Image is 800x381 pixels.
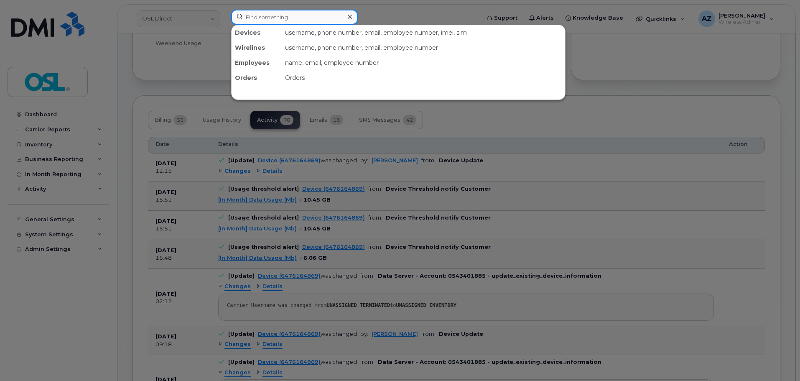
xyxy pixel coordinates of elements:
[232,55,282,70] div: Employees
[232,25,282,40] div: Devices
[232,40,282,55] div: Wirelines
[231,10,358,25] input: Find something...
[282,55,565,70] div: name, email, employee number
[232,70,282,85] div: Orders
[282,40,565,55] div: username, phone number, email, employee number
[282,70,565,85] div: Orders
[282,25,565,40] div: username, phone number, email, employee number, imei, sim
